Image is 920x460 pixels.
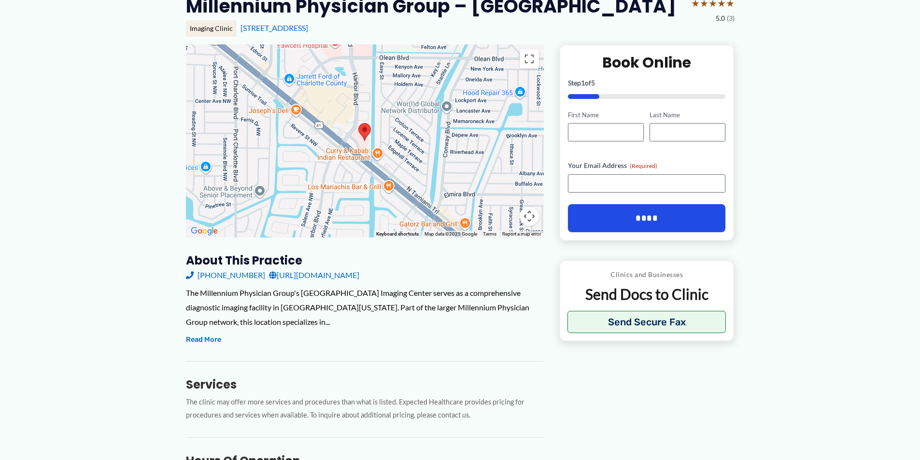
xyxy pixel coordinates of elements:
button: Map camera controls [520,207,539,226]
a: [URL][DOMAIN_NAME] [269,268,359,282]
h3: Services [186,377,544,392]
span: Map data ©2025 Google [425,231,477,237]
a: Terms (opens in new tab) [483,231,496,237]
button: Send Secure Fax [567,311,726,333]
a: [PHONE_NUMBER] [186,268,265,282]
p: Clinics and Businesses [567,268,726,281]
button: Read More [186,334,221,346]
label: Your Email Address [568,161,726,170]
p: Send Docs to Clinic [567,285,726,304]
a: Report a map error [502,231,541,237]
span: 5 [591,79,595,87]
a: [STREET_ADDRESS] [241,23,308,32]
span: (Required) [630,162,657,169]
span: (3) [727,12,735,25]
p: The clinic may offer more services and procedures than what is listed. Expected Healthcare provid... [186,396,544,422]
span: 5.0 [716,12,725,25]
button: Toggle fullscreen view [520,49,539,69]
button: Keyboard shortcuts [376,231,419,237]
img: Google [188,225,220,237]
span: 1 [581,79,585,87]
div: Imaging Clinic [186,20,237,37]
div: The Millennium Physician Group's [GEOGRAPHIC_DATA] Imaging Center serves as a comprehensive diagn... [186,286,544,329]
p: Step of [568,80,726,86]
h3: About this practice [186,253,544,268]
label: Last Name [650,111,725,120]
label: First Name [568,111,644,120]
h2: Book Online [568,53,726,72]
a: Open this area in Google Maps (opens a new window) [188,225,220,237]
